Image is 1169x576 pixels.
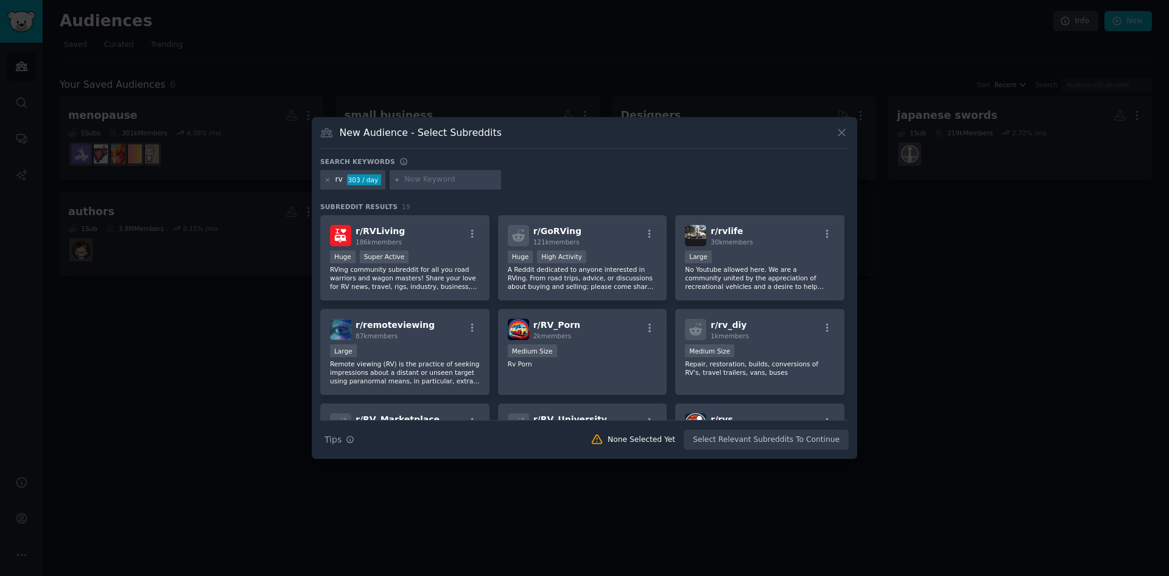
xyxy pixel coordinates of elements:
[335,174,343,185] div: rv
[320,157,395,166] h3: Search keywords
[356,238,402,246] span: 186k members
[330,251,356,263] div: Huge
[533,332,572,340] span: 2k members
[711,332,749,340] span: 1k members
[360,251,409,263] div: Super Active
[533,226,581,236] span: r/ GoRVing
[508,265,658,291] p: A Reddit dedicated to anyone interested in RVing. From road trips, advice, or discussions about b...
[330,225,351,246] img: RVLiving
[685,344,734,357] div: Medium Size
[330,265,480,291] p: RVing community subreddit for all you road warriors and wagon masters! Share your love for RV new...
[320,202,398,211] span: Subreddit Results
[330,319,351,340] img: remoteviewing
[320,429,359,450] button: Tips
[356,332,398,340] span: 87k members
[330,344,357,357] div: Large
[356,226,405,236] span: r/ RVLiving
[533,414,607,424] span: r/ RV_University
[508,319,529,340] img: RV_Porn
[711,238,753,246] span: 30k members
[356,320,435,330] span: r/ remoteviewing
[356,414,440,424] span: r/ RV_Marketplace
[508,344,557,357] div: Medium Size
[508,360,658,368] p: Rv Porn
[340,126,502,139] h3: New Audience - Select Subreddits
[330,360,480,385] p: Remote viewing (RV) is the practice of seeking impressions about a distant or unseen target using...
[608,435,675,446] div: None Selected Yet
[685,360,835,377] p: Repair, restoration, builds, conversions of RV's, travel trailers, vans, buses
[711,414,732,424] span: r/ rvs
[402,203,410,210] span: 19
[404,174,497,185] input: New Keyword
[685,265,835,291] p: No Youtube allowed here. We are a community united by the appreciation of recreational vehicles a...
[325,433,342,446] span: Tips
[508,251,533,263] div: Huge
[347,174,381,185] div: 303 / day
[685,225,706,246] img: rvlife
[685,251,712,263] div: Large
[537,251,586,263] div: High Activity
[533,238,580,246] span: 121k members
[711,320,746,330] span: r/ rv_diy
[533,320,580,330] span: r/ RV_Porn
[711,226,743,236] span: r/ rvlife
[685,413,706,435] img: rvs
